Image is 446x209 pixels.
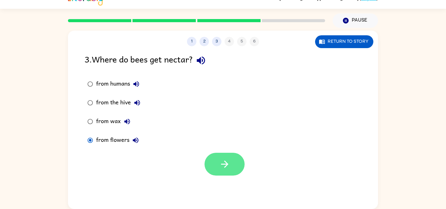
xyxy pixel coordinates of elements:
[121,115,133,128] button: from wax
[96,78,143,90] div: from humans
[131,97,143,109] button: from the hive
[96,134,142,147] div: from flowers
[187,37,196,46] button: 1
[85,52,361,68] div: 3 . Where do bees get nectar?
[129,134,142,147] button: from flowers
[130,78,143,90] button: from humans
[200,37,209,46] button: 2
[96,97,143,109] div: from the hive
[315,35,373,48] button: Return to story
[333,13,378,28] button: Pause
[212,37,221,46] button: 3
[96,115,133,128] div: from wax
